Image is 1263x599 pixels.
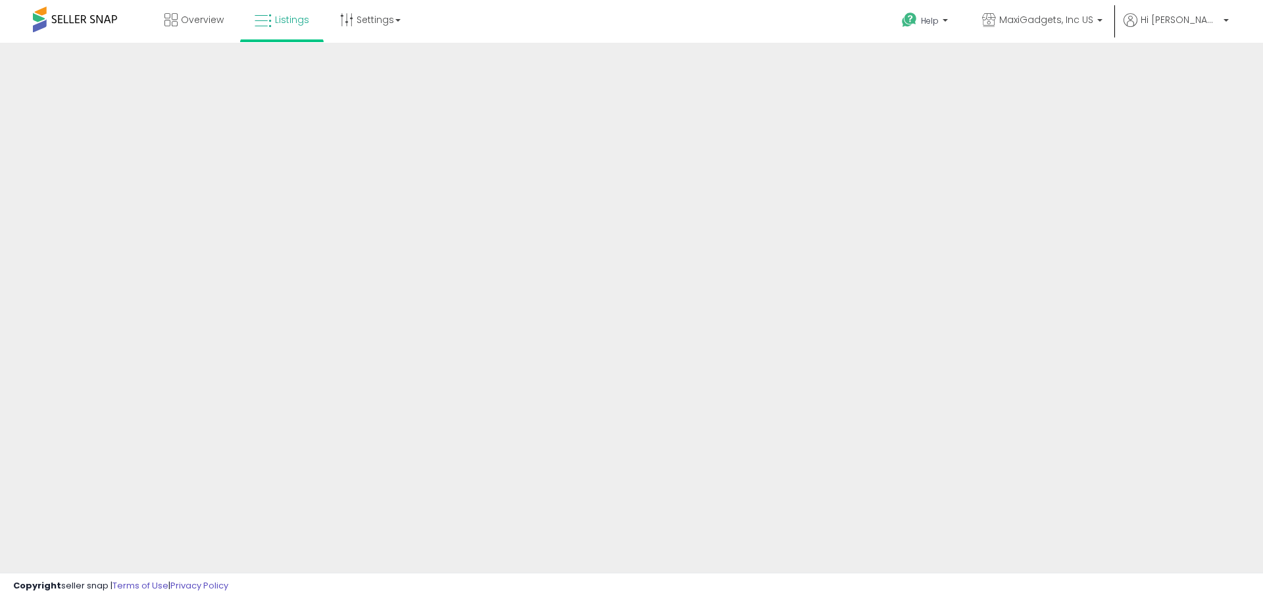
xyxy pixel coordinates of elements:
span: MaxiGadgets, Inc US [999,13,1093,26]
a: Terms of Use [112,579,168,592]
div: seller snap | | [13,580,228,592]
a: Help [891,2,961,43]
span: Help [921,15,939,26]
span: Overview [181,13,224,26]
a: Privacy Policy [170,579,228,592]
strong: Copyright [13,579,61,592]
a: Hi [PERSON_NAME] [1124,13,1229,43]
span: Hi [PERSON_NAME] [1141,13,1220,26]
span: Listings [275,13,309,26]
i: Get Help [901,12,918,28]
